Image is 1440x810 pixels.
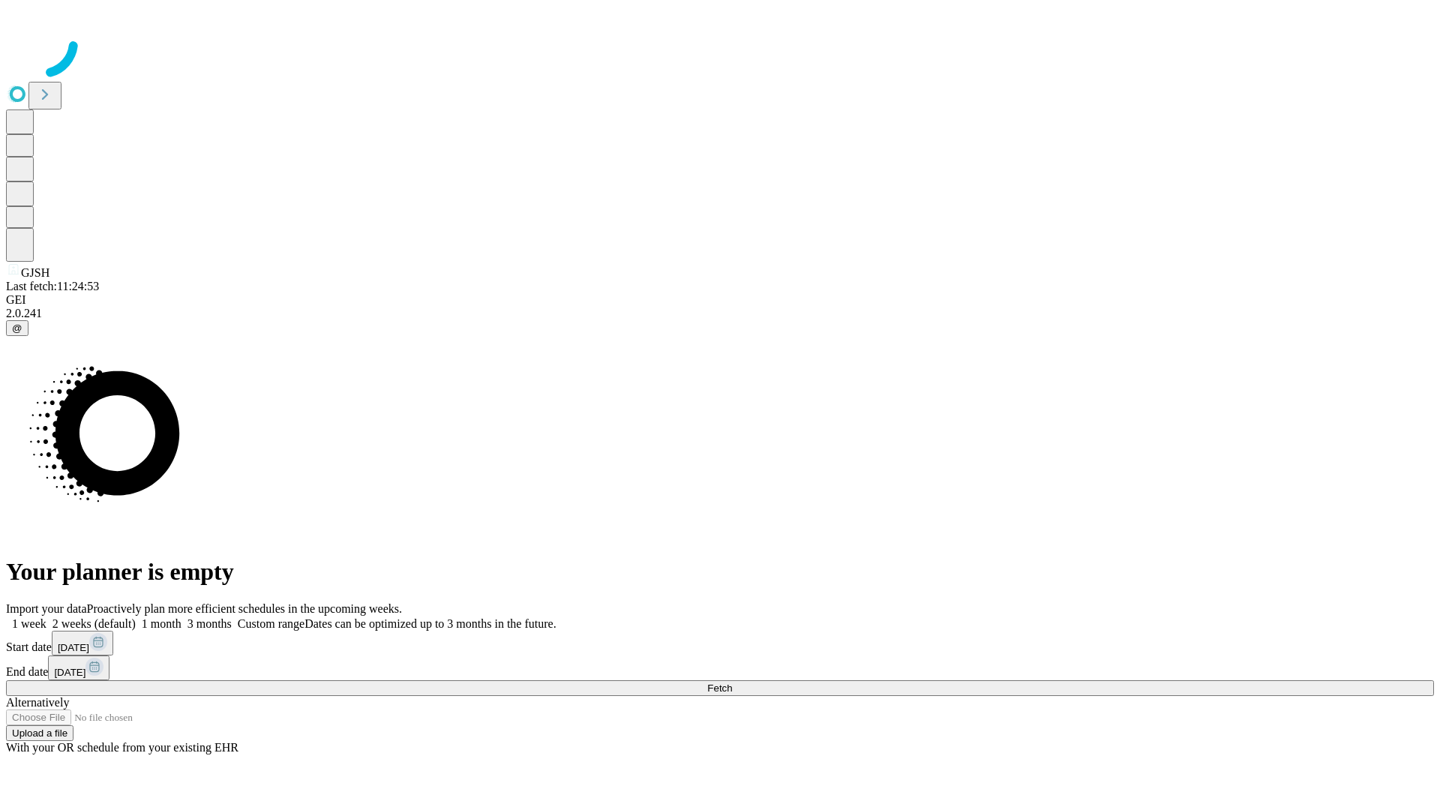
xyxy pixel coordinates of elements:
[707,682,732,694] span: Fetch
[52,631,113,655] button: [DATE]
[21,266,49,279] span: GJSH
[6,696,69,709] span: Alternatively
[6,725,73,741] button: Upload a file
[52,617,136,630] span: 2 weeks (default)
[6,741,238,754] span: With your OR schedule from your existing EHR
[6,655,1434,680] div: End date
[6,307,1434,320] div: 2.0.241
[6,558,1434,586] h1: Your planner is empty
[238,617,304,630] span: Custom range
[6,320,28,336] button: @
[54,667,85,678] span: [DATE]
[58,642,89,653] span: [DATE]
[12,617,46,630] span: 1 week
[48,655,109,680] button: [DATE]
[6,631,1434,655] div: Start date
[6,680,1434,696] button: Fetch
[6,602,87,615] span: Import your data
[6,293,1434,307] div: GEI
[6,280,99,292] span: Last fetch: 11:24:53
[187,617,232,630] span: 3 months
[87,602,402,615] span: Proactively plan more efficient schedules in the upcoming weeks.
[12,322,22,334] span: @
[142,617,181,630] span: 1 month
[304,617,556,630] span: Dates can be optimized up to 3 months in the future.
